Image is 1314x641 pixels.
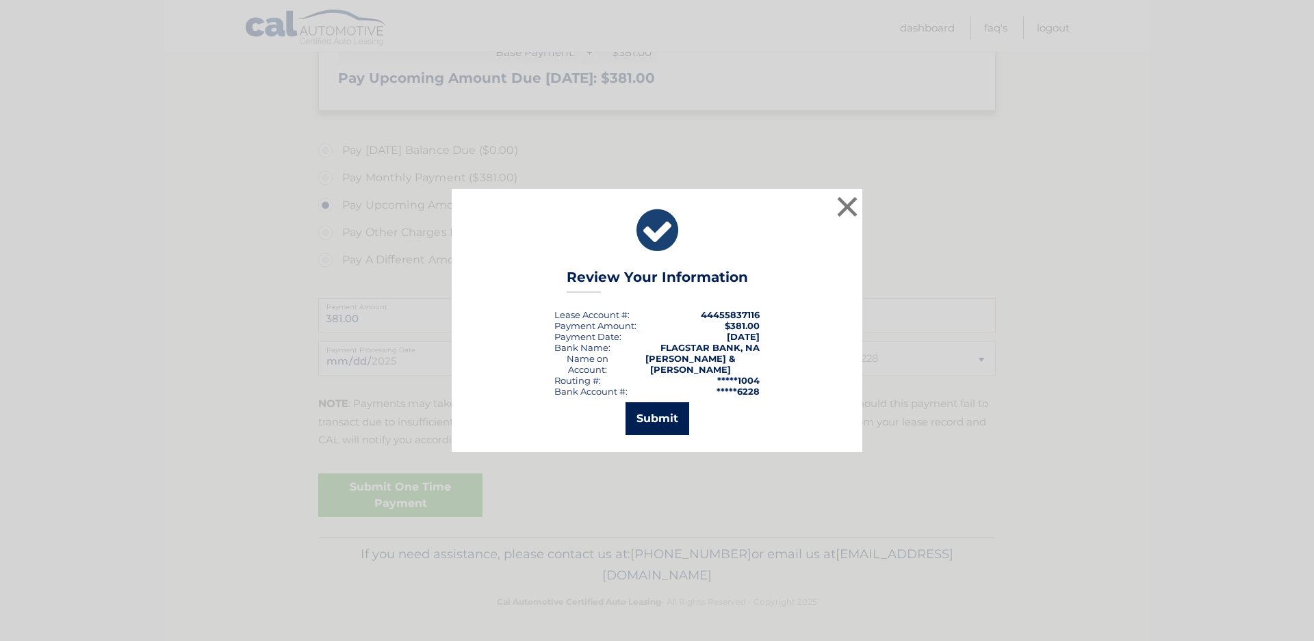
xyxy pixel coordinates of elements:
div: Lease Account #: [554,309,630,320]
button: × [834,193,861,220]
strong: [PERSON_NAME] & [PERSON_NAME] [645,353,735,375]
div: Bank Account #: [554,386,628,397]
strong: 44455837116 [701,309,760,320]
span: [DATE] [727,331,760,342]
div: Payment Amount: [554,320,636,331]
div: Routing #: [554,375,601,386]
h3: Review Your Information [567,269,748,293]
button: Submit [626,402,689,435]
div: : [554,331,621,342]
strong: FLAGSTAR BANK, NA [660,342,760,353]
div: Bank Name: [554,342,610,353]
span: Payment Date [554,331,619,342]
div: Name on Account: [554,353,621,375]
span: $381.00 [725,320,760,331]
